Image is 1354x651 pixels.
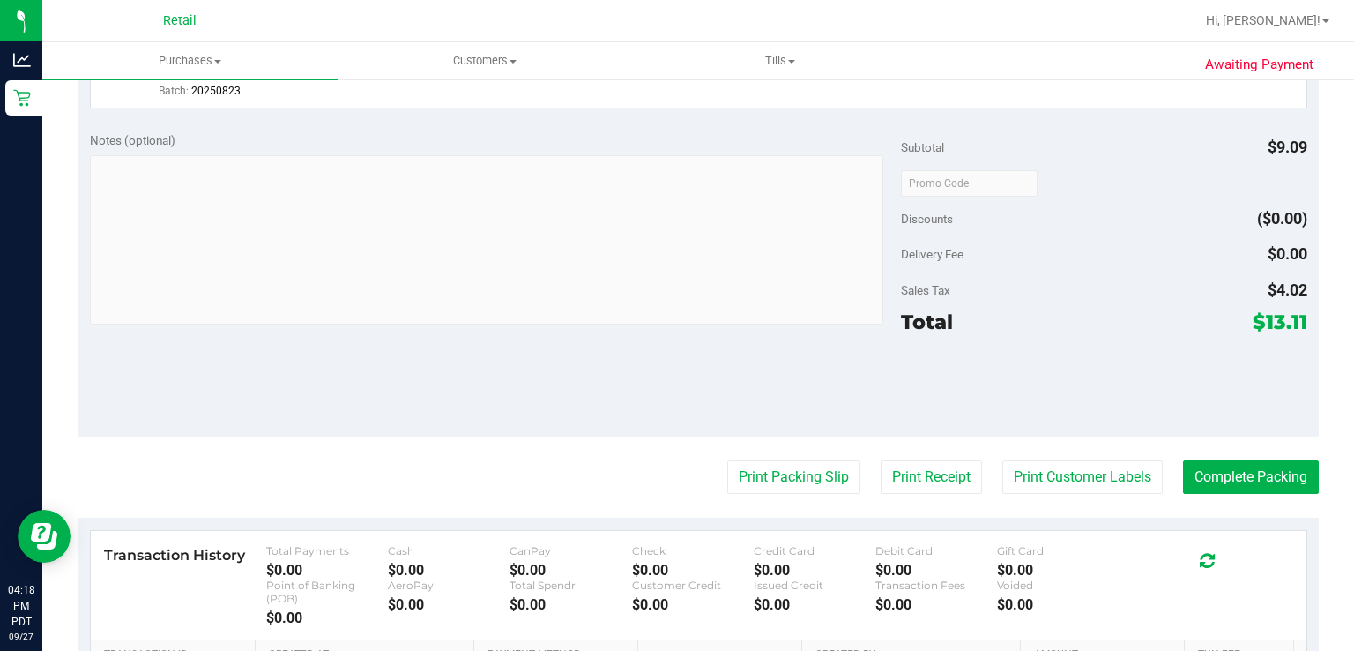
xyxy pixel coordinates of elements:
[266,544,388,557] div: Total Payments
[727,460,860,494] button: Print Packing Slip
[997,596,1119,613] div: $0.00
[1205,55,1313,75] span: Awaiting Payment
[875,562,997,579] div: $0.00
[266,610,388,626] div: $0.00
[510,544,631,557] div: CanPay
[875,544,997,557] div: Debit Card
[997,579,1119,592] div: Voided
[8,630,34,643] p: 09/27
[875,579,997,592] div: Transaction Fees
[901,203,953,235] span: Discounts
[42,53,338,69] span: Purchases
[1253,310,1307,334] span: $13.11
[634,53,927,69] span: Tills
[163,13,197,28] span: Retail
[13,51,31,69] inline-svg: Analytics
[901,140,944,154] span: Subtotal
[754,596,875,613] div: $0.00
[510,596,631,613] div: $0.00
[159,85,189,97] span: Batch:
[754,544,875,557] div: Credit Card
[754,562,875,579] div: $0.00
[510,562,631,579] div: $0.00
[1183,460,1319,494] button: Complete Packing
[388,579,510,592] div: AeroPay
[510,579,631,592] div: Total Spendr
[875,596,997,613] div: $0.00
[901,310,953,334] span: Total
[632,562,754,579] div: $0.00
[1206,13,1321,27] span: Hi, [PERSON_NAME]!
[90,133,175,147] span: Notes (optional)
[8,582,34,630] p: 04:18 PM PDT
[388,562,510,579] div: $0.00
[632,544,754,557] div: Check
[266,579,388,605] div: Point of Banking (POB)
[901,247,963,261] span: Delivery Fee
[18,510,71,563] iframe: Resource center
[338,53,632,69] span: Customers
[1268,281,1307,299] span: $4.02
[632,596,754,613] div: $0.00
[901,170,1038,197] input: Promo Code
[633,42,928,79] a: Tills
[13,89,31,107] inline-svg: Retail
[388,544,510,557] div: Cash
[1002,460,1163,494] button: Print Customer Labels
[632,579,754,592] div: Customer Credit
[191,85,241,97] span: 20250823
[901,283,950,297] span: Sales Tax
[42,42,338,79] a: Purchases
[1268,244,1307,263] span: $0.00
[338,42,633,79] a: Customers
[1268,138,1307,156] span: $9.09
[1257,209,1307,228] span: ($0.00)
[266,562,388,579] div: $0.00
[881,460,982,494] button: Print Receipt
[388,596,510,613] div: $0.00
[997,562,1119,579] div: $0.00
[754,579,875,592] div: Issued Credit
[997,544,1119,557] div: Gift Card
